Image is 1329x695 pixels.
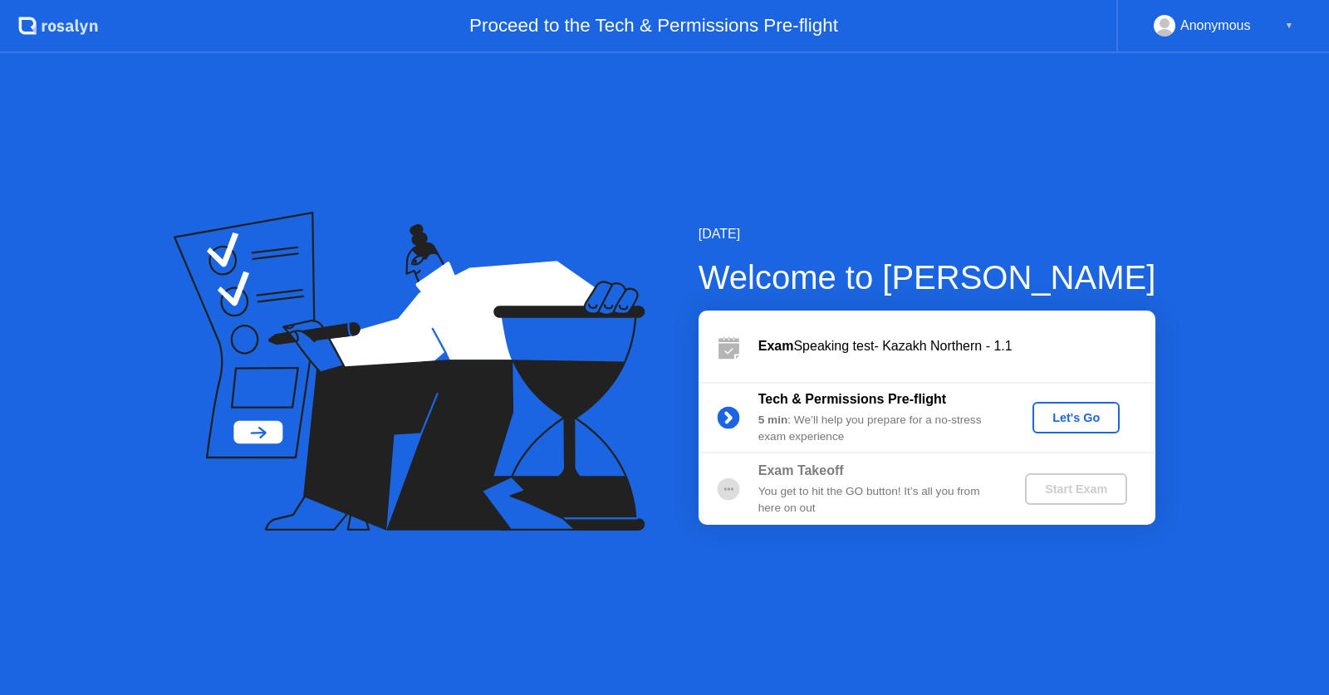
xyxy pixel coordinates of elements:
div: Welcome to [PERSON_NAME] [699,252,1156,302]
div: : We’ll help you prepare for a no-stress exam experience [758,412,998,446]
div: [DATE] [699,224,1156,244]
div: You get to hit the GO button! It’s all you from here on out [758,483,998,517]
button: Start Exam [1025,473,1127,505]
b: Exam Takeoff [758,463,844,477]
div: Start Exam [1032,482,1121,496]
div: Let's Go [1039,411,1113,424]
div: ▼ [1285,15,1293,37]
b: Exam [758,339,794,353]
button: Let's Go [1032,402,1120,433]
b: Tech & Permissions Pre-flight [758,392,946,406]
b: 5 min [758,414,788,426]
div: Anonymous [1180,15,1251,37]
div: Speaking test- Kazakh Northern - 1.1 [758,336,1155,356]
